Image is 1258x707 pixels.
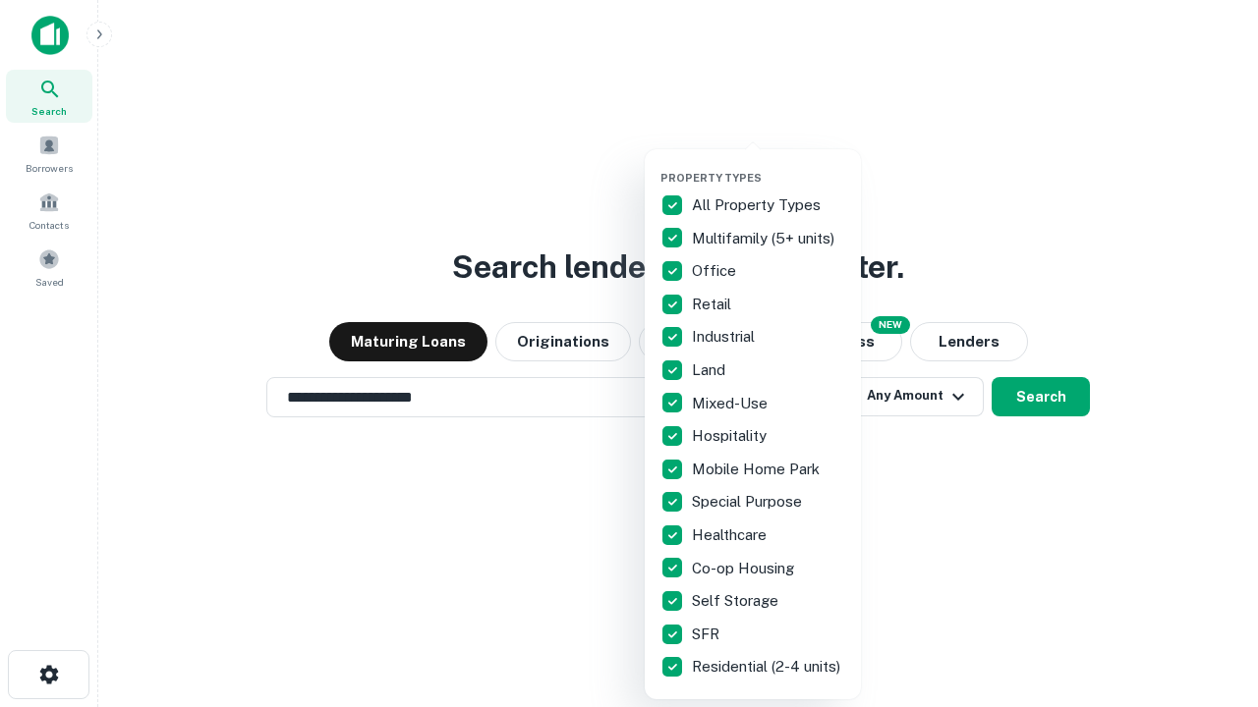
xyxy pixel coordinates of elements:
p: Land [692,358,729,382]
p: Hospitality [692,424,771,448]
p: Industrial [692,325,759,349]
span: Property Types [660,172,762,184]
p: Co-op Housing [692,557,798,580]
p: Self Storage [692,589,782,613]
p: SFR [692,623,723,646]
p: Mobile Home Park [692,458,824,481]
iframe: Chat Widget [1160,550,1258,644]
p: Mixed-Use [692,392,772,415]
p: Office [692,259,740,283]
p: Special Purpose [692,490,806,514]
p: Residential (2-4 units) [692,655,844,679]
p: Multifamily (5+ units) [692,227,838,250]
p: Retail [692,293,735,316]
p: All Property Types [692,193,825,217]
p: Healthcare [692,523,771,547]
